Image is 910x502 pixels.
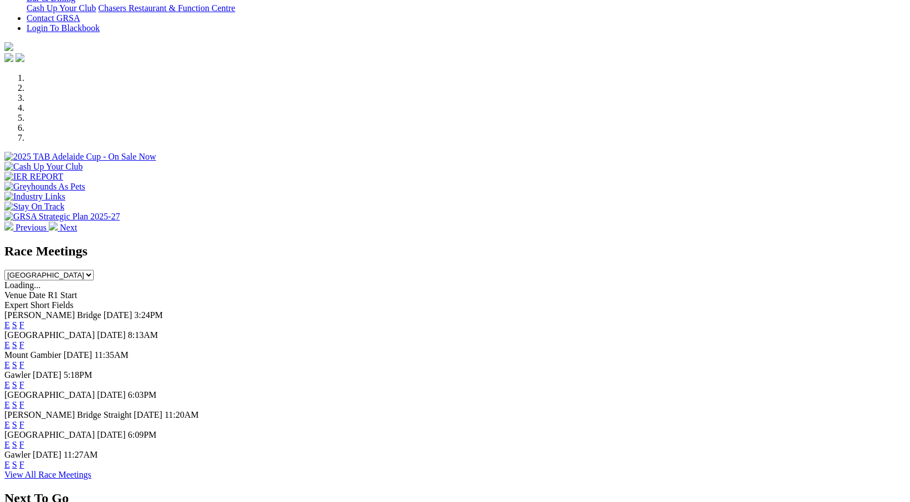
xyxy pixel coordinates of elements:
[29,290,45,300] span: Date
[4,400,10,409] a: E
[4,440,10,449] a: E
[4,162,83,172] img: Cash Up Your Club
[4,370,30,380] span: Gawler
[64,370,93,380] span: 5:18PM
[4,152,156,162] img: 2025 TAB Adelaide Cup - On Sale Now
[19,380,24,390] a: F
[4,280,40,290] span: Loading...
[4,380,10,390] a: E
[4,410,131,419] span: [PERSON_NAME] Bridge Straight
[33,450,62,459] span: [DATE]
[4,244,906,259] h2: Race Meetings
[94,350,129,360] span: 11:35AM
[27,3,96,13] a: Cash Up Your Club
[12,440,17,449] a: S
[4,290,27,300] span: Venue
[4,320,10,330] a: E
[4,390,95,399] span: [GEOGRAPHIC_DATA]
[12,320,17,330] a: S
[4,430,95,439] span: [GEOGRAPHIC_DATA]
[4,53,13,62] img: facebook.svg
[27,3,906,13] div: Bar & Dining
[16,223,47,232] span: Previous
[4,310,101,320] span: [PERSON_NAME] Bridge
[134,310,163,320] span: 3:24PM
[12,400,17,409] a: S
[97,430,126,439] span: [DATE]
[60,223,77,232] span: Next
[12,380,17,390] a: S
[4,300,28,310] span: Expert
[128,430,157,439] span: 6:09PM
[4,330,95,340] span: [GEOGRAPHIC_DATA]
[104,310,132,320] span: [DATE]
[4,42,13,51] img: logo-grsa-white.png
[4,192,65,202] img: Industry Links
[4,450,30,459] span: Gawler
[12,420,17,429] a: S
[48,290,77,300] span: R1 Start
[128,330,158,340] span: 8:13AM
[27,23,100,33] a: Login To Blackbook
[4,202,64,212] img: Stay On Track
[4,182,85,192] img: Greyhounds As Pets
[97,330,126,340] span: [DATE]
[19,360,24,370] a: F
[27,13,80,23] a: Contact GRSA
[49,222,58,230] img: chevron-right-pager-white.svg
[19,460,24,469] a: F
[4,350,62,360] span: Mount Gambier
[12,360,17,370] a: S
[4,360,10,370] a: E
[98,3,235,13] a: Chasers Restaurant & Function Centre
[19,340,24,350] a: F
[49,223,77,232] a: Next
[4,222,13,230] img: chevron-left-pager-white.svg
[4,420,10,429] a: E
[16,53,24,62] img: twitter.svg
[4,340,10,350] a: E
[165,410,199,419] span: 11:20AM
[19,440,24,449] a: F
[97,390,126,399] span: [DATE]
[19,420,24,429] a: F
[134,410,162,419] span: [DATE]
[64,450,98,459] span: 11:27AM
[19,320,24,330] a: F
[19,400,24,409] a: F
[12,340,17,350] a: S
[64,350,93,360] span: [DATE]
[4,223,49,232] a: Previous
[12,460,17,469] a: S
[30,300,50,310] span: Short
[4,470,91,479] a: View All Race Meetings
[128,390,157,399] span: 6:03PM
[4,172,63,182] img: IER REPORT
[4,460,10,469] a: E
[4,212,120,222] img: GRSA Strategic Plan 2025-27
[33,370,62,380] span: [DATE]
[52,300,73,310] span: Fields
